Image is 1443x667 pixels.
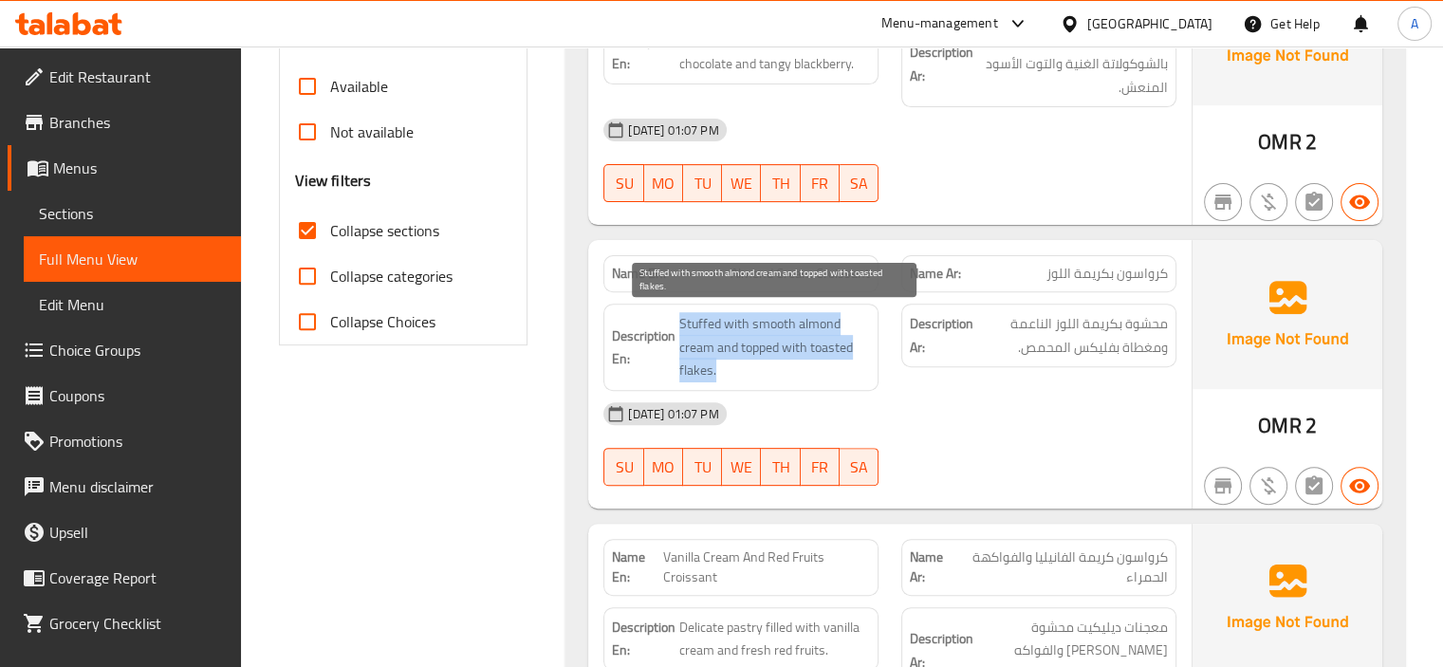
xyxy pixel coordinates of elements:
[8,601,241,646] a: Grocery Checklist
[1249,183,1287,221] button: Purchased item
[620,405,726,423] span: [DATE] 01:07 PM
[731,264,870,284] span: Almond Cream Croissant
[330,219,439,242] span: Collapse sections
[679,29,870,76] span: Crisp croissant filled with rich chocolate and tangy blackberry.
[8,100,241,145] a: Branches
[8,145,241,191] a: Menus
[1411,13,1418,34] span: A
[1204,467,1242,505] button: Not branch specific item
[722,448,761,486] button: WE
[910,41,973,87] strong: Description Ar:
[620,121,726,139] span: [DATE] 01:07 PM
[53,157,226,179] span: Menus
[663,547,870,587] span: Vanilla Cream And Red Fruits Croissant
[49,475,226,498] span: Menu disclaimer
[49,612,226,635] span: Grocery Checklist
[295,170,372,192] h3: View filters
[847,454,871,481] span: SA
[612,264,666,284] strong: Name En:
[612,547,663,587] strong: Name En:
[39,248,226,270] span: Full Menu View
[612,170,636,197] span: SU
[1305,407,1317,444] span: 2
[8,510,241,555] a: Upsell
[910,264,961,284] strong: Name Ar:
[761,164,800,202] button: TH
[330,120,414,143] span: Not available
[683,448,722,486] button: TU
[24,282,241,327] a: Edit Menu
[730,454,753,481] span: WE
[49,430,226,453] span: Promotions
[39,202,226,225] span: Sections
[679,616,870,662] span: Delicate pastry filled with vanilla cream and fresh red fruits.
[808,454,832,481] span: FR
[330,265,453,287] span: Collapse categories
[691,170,714,197] span: TU
[612,454,636,481] span: SU
[977,29,1168,100] span: كرواسون مقرمش محشو بالشوكولاتة الغنية والتوت الأسود المنعش.
[768,170,792,197] span: TH
[801,164,840,202] button: FR
[679,312,870,382] span: Stuffed with smooth almond cream and topped with toasted flakes.
[24,191,241,236] a: Sections
[8,555,241,601] a: Coverage Report
[847,170,871,197] span: SA
[49,384,226,407] span: Coupons
[8,327,241,373] a: Choice Groups
[683,164,722,202] button: TU
[603,164,643,202] button: SU
[652,170,675,197] span: MO
[644,164,683,202] button: MO
[295,26,414,47] h3: Availability filters
[1046,264,1168,284] span: كرواسون بكريمة اللوز
[330,75,388,98] span: Available
[49,566,226,589] span: Coverage Report
[910,547,955,587] strong: Name Ar:
[691,454,714,481] span: TU
[801,448,840,486] button: FR
[840,448,879,486] button: SA
[8,373,241,418] a: Coupons
[612,324,675,371] strong: Description En:
[977,312,1168,359] span: محشوة بكريمة اللوز الناعمة ومغطاة بفليكس المحمص.
[1341,183,1378,221] button: Available
[1087,13,1212,34] div: [GEOGRAPHIC_DATA]
[49,65,226,88] span: Edit Restaurant
[730,170,753,197] span: WE
[1258,407,1301,444] span: OMR
[8,54,241,100] a: Edit Restaurant
[8,418,241,464] a: Promotions
[768,454,792,481] span: TH
[24,236,241,282] a: Full Menu View
[612,29,675,76] strong: Description En:
[955,547,1168,587] span: كرواسون كريمة الفانيليا والفواكهة الحمراء
[8,464,241,510] a: Menu disclaimer
[652,454,675,481] span: MO
[1305,123,1317,160] span: 2
[1341,467,1378,505] button: Available
[39,293,226,316] span: Edit Menu
[49,521,226,544] span: Upsell
[1295,183,1333,221] button: Not has choices
[1204,183,1242,221] button: Not branch specific item
[722,164,761,202] button: WE
[840,164,879,202] button: SA
[881,12,998,35] div: Menu-management
[1295,467,1333,505] button: Not has choices
[330,310,435,333] span: Collapse Choices
[1258,123,1301,160] span: OMR
[910,312,973,359] strong: Description Ar:
[603,448,643,486] button: SU
[1249,467,1287,505] button: Purchased item
[49,111,226,134] span: Branches
[644,448,683,486] button: MO
[612,616,675,662] strong: Description En:
[808,170,832,197] span: FR
[49,339,226,361] span: Choice Groups
[1193,240,1382,388] img: Ae5nvW7+0k+MAAAAAElFTkSuQmCC
[761,448,800,486] button: TH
